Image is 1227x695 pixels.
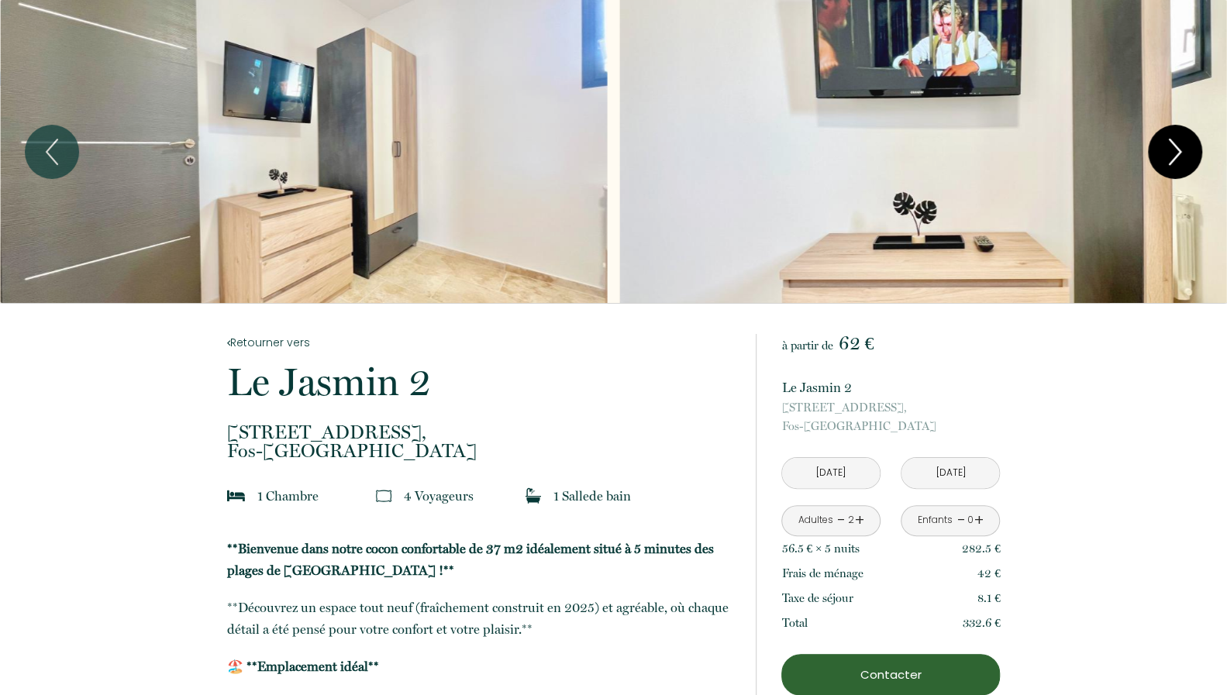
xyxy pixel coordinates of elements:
[781,398,1000,435] p: Fos-[GEOGRAPHIC_DATA]
[787,666,994,684] p: Contacter
[781,398,1000,417] span: [STREET_ADDRESS],
[837,508,846,532] a: -
[227,334,736,351] a: Retourner vers
[781,589,853,607] p: Taxe de séjour
[781,564,863,583] p: Frais de ménage
[227,423,736,460] p: Fos-[GEOGRAPHIC_DATA]
[967,513,974,528] div: 0
[963,614,1001,632] p: 332.6 €
[227,597,736,640] p: **Découvrez un espace tout neuf (fraîchement construit en 2025) et agréable, où chaque détail a é...
[977,589,1001,607] p: 8.1 €
[781,339,832,353] span: à partir de
[468,488,474,504] span: s
[404,485,474,507] p: 4 Voyageur
[782,458,880,488] input: Arrivée
[847,513,855,528] div: 2
[838,332,874,354] span: 62 €
[227,541,714,578] strong: **Bienvenue dans notre cocon confortable de 37 m2 idéalement situé à 5 minutes des plages de [GEO...
[855,508,864,532] a: +
[25,125,79,179] button: Previous
[227,659,379,674] strong: 🏖️ **Emplacement idéal**
[227,423,736,442] span: [STREET_ADDRESS],
[918,513,953,528] div: Enfants
[1148,125,1202,179] button: Next
[553,485,631,507] p: 1 Salle de bain
[901,458,999,488] input: Départ
[781,614,807,632] p: Total
[798,513,832,528] div: Adultes
[977,564,1001,583] p: 42 €
[781,377,1000,398] p: Le Jasmin 2
[257,485,319,507] p: 1 Chambre
[956,508,965,532] a: -
[376,488,391,504] img: guests
[781,539,860,558] p: 56.5 € × 5 nuit
[855,542,860,556] span: s
[974,508,984,532] a: +
[962,539,1001,558] p: 282.5 €
[227,363,736,401] p: Le Jasmin 2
